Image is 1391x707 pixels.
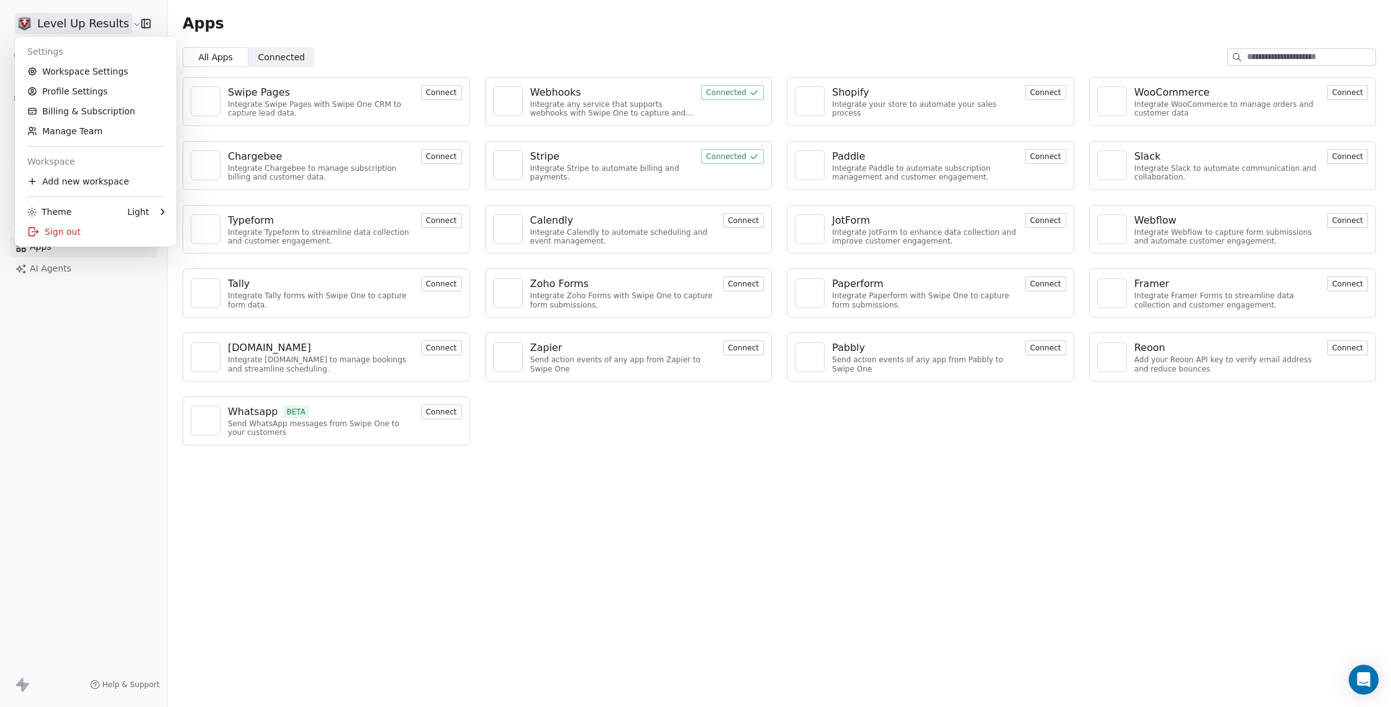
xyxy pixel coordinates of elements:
div: Add new workspace [20,171,171,191]
div: Workspace [20,152,171,171]
a: Billing & Subscription [20,101,171,121]
div: Light [127,206,149,218]
a: Manage Team [20,121,171,141]
div: Theme [27,206,71,218]
a: Workspace Settings [20,62,171,81]
div: Sign out [20,222,171,242]
a: Profile Settings [20,81,171,101]
div: Settings [20,42,171,62]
